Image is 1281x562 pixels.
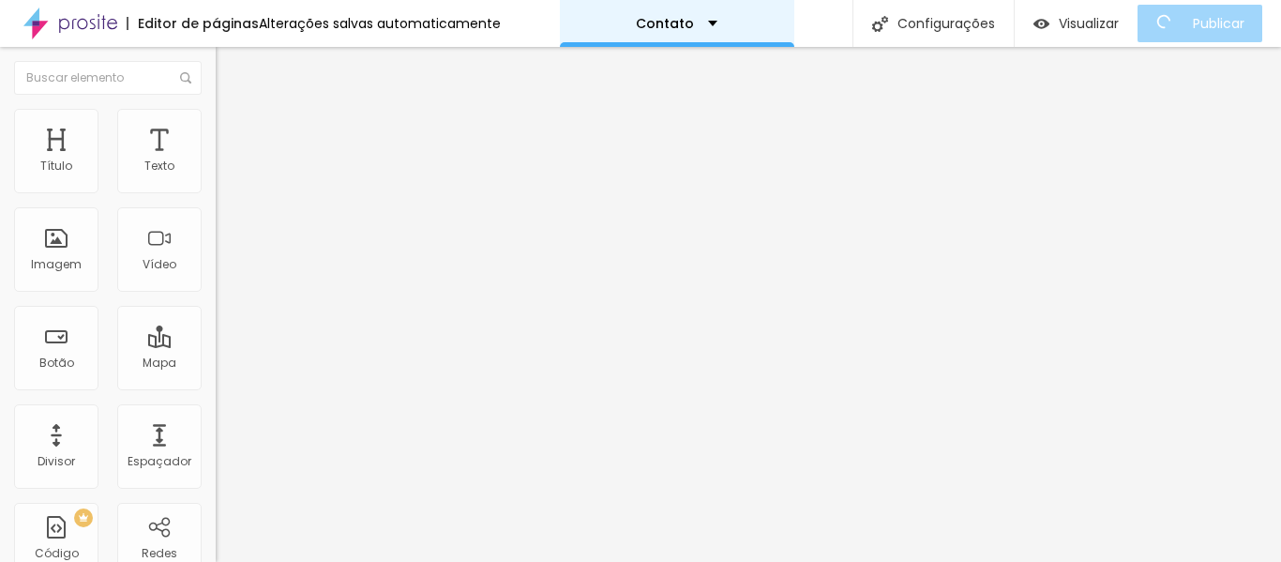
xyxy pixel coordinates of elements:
div: Texto [144,159,174,173]
p: Contato [636,17,694,30]
div: Imagem [31,258,82,271]
button: Visualizar [1015,5,1138,42]
input: Buscar elemento [14,61,202,95]
div: Botão [39,357,74,370]
iframe: Editor [216,47,1281,562]
span: Visualizar [1059,16,1119,31]
div: Divisor [38,455,75,468]
button: Publicar [1138,5,1262,42]
img: Icone [180,72,191,84]
div: Mapa [143,357,176,370]
div: Editor de páginas [127,17,259,30]
div: Espaçador [128,455,191,468]
span: Publicar [1193,16,1244,31]
img: view-1.svg [1033,16,1049,32]
div: Alterações salvas automaticamente [259,17,501,30]
div: Vídeo [143,258,176,271]
img: Icone [872,16,888,32]
div: Título [40,159,72,173]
